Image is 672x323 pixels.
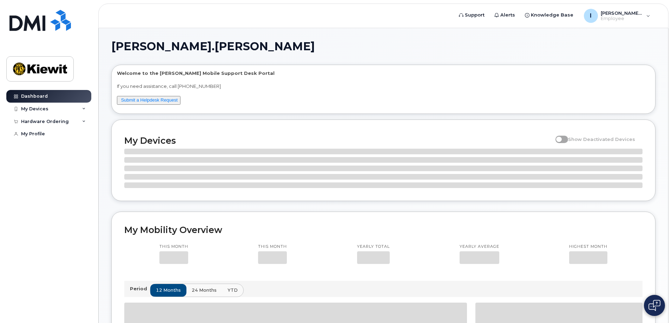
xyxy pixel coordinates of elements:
button: Submit a Helpdesk Request [117,96,180,105]
p: Period [130,285,150,292]
p: Welcome to the [PERSON_NAME] Mobile Support Desk Portal [117,70,650,77]
p: If you need assistance, call [PHONE_NUMBER] [117,83,650,90]
p: Yearly total [357,244,390,250]
span: Show Deactivated Devices [568,136,635,142]
span: 24 months [192,287,217,293]
span: [PERSON_NAME].[PERSON_NAME] [111,41,315,52]
p: Yearly average [460,244,499,250]
h2: My Mobility Overview [124,225,643,235]
img: Open chat [648,300,660,311]
h2: My Devices [124,135,552,146]
a: Submit a Helpdesk Request [121,97,178,103]
p: This month [159,244,188,250]
p: This month [258,244,287,250]
input: Show Deactivated Devices [555,133,561,138]
span: YTD [228,287,238,293]
p: Highest month [569,244,607,250]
